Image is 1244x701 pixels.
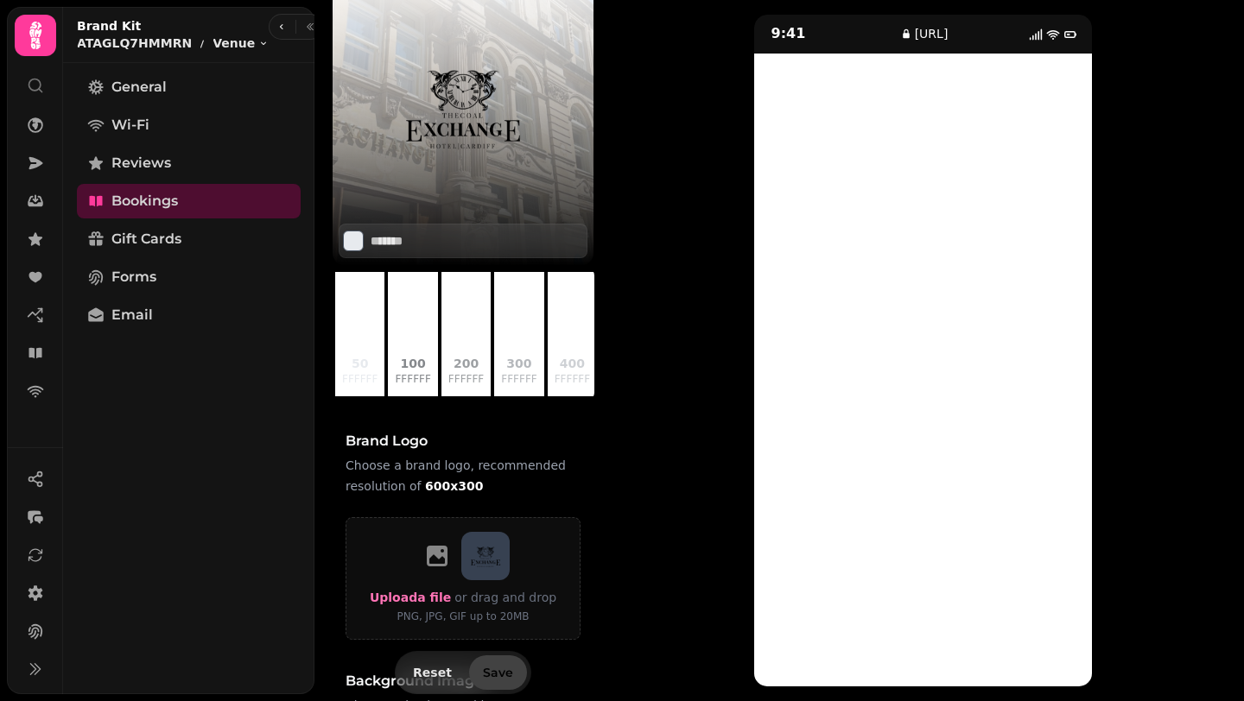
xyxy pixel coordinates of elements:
button: Save [469,655,527,690]
button: 200ffffff [441,272,491,396]
b: 600x300 [425,479,483,493]
a: Email [77,298,301,332]
p: or drag and drop [451,587,556,608]
a: Wi-Fi [77,108,301,142]
p: 9:41 [771,23,860,44]
a: Forms [77,260,301,294]
a: Bookings [77,184,301,218]
p: 200 [448,355,484,372]
span: Forms [111,267,156,287]
button: 50ffffff [335,272,384,396]
iframe: branding-frame [754,54,1092,686]
p: PNG, JPG, GIF up to 20MB [370,608,556,625]
span: Upload a file [370,590,451,604]
button: Reset [399,661,466,684]
p: [URL] [915,25,949,42]
span: Gift Cards [111,229,181,249]
p: ffffff [342,372,378,386]
img: aHR0cHM6Ly9maWxlcy5zdGFtcGVkZS5haS9iNDIxZGFmYS1lMGE0LTExZWItODBiNi0wMjlmMWQ2ZjM0MTkvbWVkaWEvNzIyN... [461,532,510,580]
span: Bookings [111,191,178,212]
div: Select color [339,224,587,258]
button: Select color [343,231,364,251]
p: 300 [501,355,536,372]
h3: Brand logo [346,431,581,452]
p: ffffff [395,372,430,386]
p: 400 [555,355,590,372]
p: Choose a brand logo, recommended resolution of [346,455,581,496]
a: Gift Cards [77,222,301,256]
span: Reviews [111,153,171,174]
p: ffffff [448,372,484,386]
span: Reset [413,666,452,679]
p: ffffff [555,372,590,386]
span: Wi-Fi [111,115,149,136]
p: 50 [342,355,378,372]
p: 100 [395,355,430,372]
span: Save [483,666,513,679]
span: General [111,77,167,98]
nav: Tabs [63,63,314,694]
span: Email [111,305,153,325]
button: 100ffffff [388,272,437,396]
button: 400ffffff [548,272,597,396]
a: Reviews [77,146,301,180]
a: General [77,70,301,104]
p: ffffff [501,372,536,386]
button: 300ffffff [494,272,543,396]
